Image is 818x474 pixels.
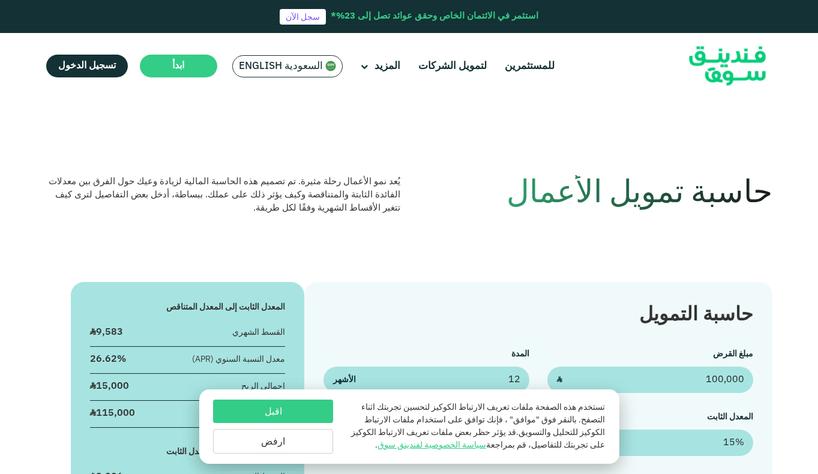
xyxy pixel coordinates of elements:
[331,10,538,23] div: استثمر في الائتمان الخاص وحقق عوائد تصل إلى 23%*
[172,61,184,70] span: ابدأ
[707,413,753,421] label: المعدل الثابت
[90,353,126,366] div: 26.62%
[58,61,116,70] span: تسجيل الدخول
[96,382,129,391] span: 15,000
[669,36,786,97] img: Logo
[90,380,129,393] div: ʢ
[90,326,123,339] div: ʢ
[374,61,400,71] span: المزيد
[713,350,753,358] label: مبلغ القرض
[46,175,400,215] div: يُعد نمو الأعمال رحلة مثيرة. تم تصميم هذه الحاسبة المالية لزيادة وعيك حول الفرق بين معدلات الفائد...
[90,407,135,420] div: ʢ
[241,380,285,393] div: إجمالي الربح
[280,9,326,25] a: سجل الآن
[418,175,772,212] h1: حاسبة تمويل الأعمال
[557,374,562,386] span: ʢ
[502,56,558,76] a: للمستثمرين
[375,441,562,449] span: للتفاصيل، قم بمراجعة .
[232,326,285,339] div: القسط الشهري
[333,374,356,386] span: الأشهر
[213,400,333,423] button: اقبل
[90,301,286,314] div: المعدل الثابت إلى المعدل المتناقص
[96,409,135,418] span: 115,000
[415,56,490,76] a: لتمويل الشركات
[323,301,753,330] div: حاسبة التمويل
[213,429,333,454] button: ارفض
[46,55,128,77] a: تسجيل الدخول
[377,441,486,449] a: سياسة الخصوصية لفندينق سوق
[96,328,123,337] span: 9,583
[325,61,336,71] img: SA Flag
[239,59,323,73] span: السعودية English
[192,353,285,366] div: معدل النسبة السنوي (APR)
[90,446,286,458] div: المعدل المتناقص إلى المعدل الثابت
[351,428,605,449] span: قد يؤثر حظر بعض ملفات تعريف الارتباط الكوكيز على تجربتك
[511,350,529,358] label: المدة
[345,401,604,452] p: تستخدم هذه الصفحة ملفات تعريف الارتباط الكوكيز لتحسين تجربتك اثناء التصفح. بالنقر فوق "موافق" ، ف...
